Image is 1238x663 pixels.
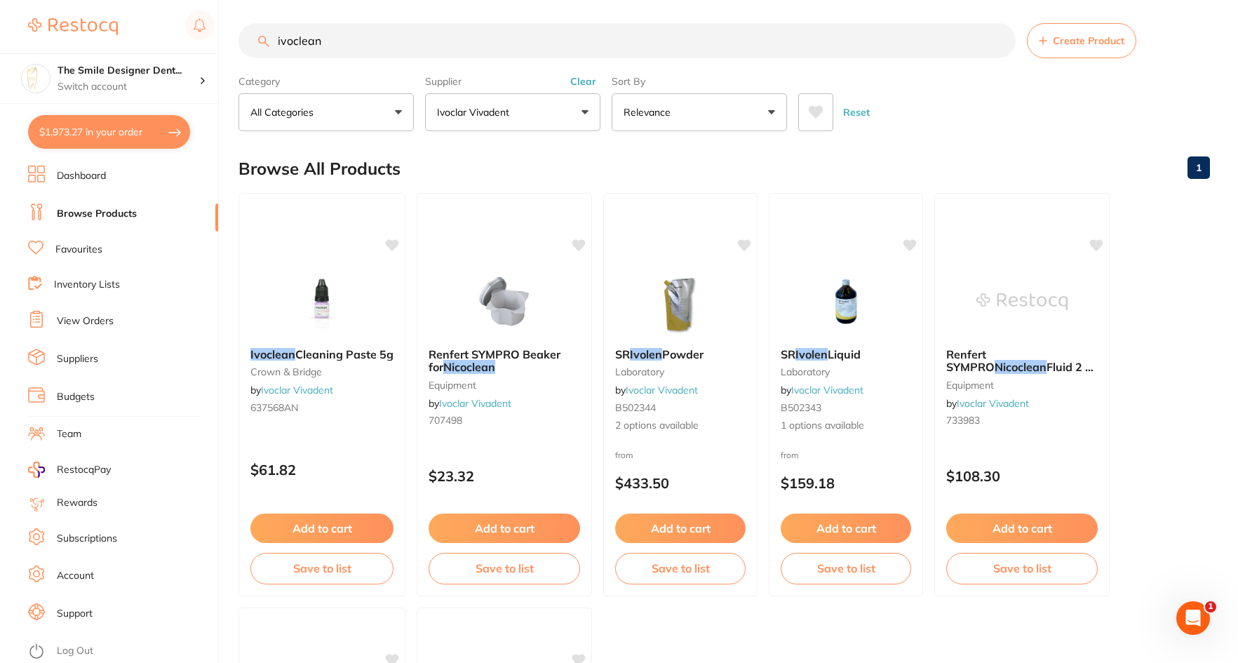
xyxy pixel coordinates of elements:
small: crown & bridge [250,366,393,377]
span: B502343 [781,401,821,414]
img: RestocqPay [28,462,45,478]
a: Ivoclar Vivadent [439,397,511,410]
a: Ivoclar Vivadent [626,384,698,396]
em: Nicoclean [995,360,1047,374]
button: Add to cart [946,514,1098,543]
span: SR [781,347,795,361]
a: Restocq Logo [28,11,118,43]
label: Sort By [612,75,787,88]
a: Rewards [57,496,97,510]
em: Ivolen [630,347,662,361]
span: SR [615,347,630,361]
a: Ivoclar Vivadent [791,384,863,396]
a: Team [57,427,81,441]
em: Nicoclean [443,360,495,374]
p: All Categories [250,105,319,119]
p: Switch account [58,80,199,94]
span: Create Product [1053,35,1124,46]
img: Renfert SYMPRO Nicoclean Fluid 2 x 2L [976,267,1068,337]
small: equipment [429,380,580,391]
button: Relevance [612,93,787,131]
button: Reset [839,93,874,131]
a: Inventory Lists [54,278,120,292]
a: Log Out [57,644,93,658]
small: laboratory [615,366,746,377]
span: by [781,384,863,396]
button: Ivoclar Vivadent [425,93,600,131]
a: Ivoclar Vivadent [957,397,1029,410]
button: Save to list [429,553,580,584]
span: by [250,384,333,396]
span: 1 [1205,601,1216,612]
small: equipment [946,380,1098,391]
button: Add to cart [781,514,911,543]
p: $23.32 [429,468,580,484]
img: Restocq Logo [28,18,118,35]
button: All Categories [238,93,414,131]
small: laboratory [781,366,911,377]
span: Renfert SYMPRO [946,347,995,374]
a: Budgets [57,390,95,404]
a: Browse Products [57,207,137,221]
a: Account [57,569,94,583]
span: from [615,450,633,460]
p: $61.82 [250,462,393,478]
a: RestocqPay [28,462,111,478]
input: Search Products [238,23,1016,58]
em: Ivolen [795,347,828,361]
a: 1 [1187,154,1210,182]
a: Ivoclar Vivadent [261,384,333,396]
a: Dashboard [57,169,106,183]
span: RestocqPay [57,463,111,477]
img: Renfert SYMPRO Beaker for Nicoclean [459,267,550,337]
a: Favourites [55,243,102,257]
a: Suppliers [57,352,98,366]
b: Ivoclean Cleaning Paste 5g [250,348,393,361]
img: Ivoclean Cleaning Paste 5g [276,267,368,337]
button: Add to cart [250,514,393,543]
b: SR Ivolen Powder [615,348,746,361]
span: 733983 [946,414,980,427]
span: 707498 [429,414,462,427]
img: The Smile Designer Dental Studio [22,65,50,93]
img: SR Ivolen Liquid [800,267,892,337]
p: $159.18 [781,475,911,491]
span: 2 options available [615,419,746,433]
button: $1,973.27 in your order [28,115,190,149]
button: Save to list [946,553,1098,584]
span: by [946,397,1029,410]
button: Add to cart [615,514,746,543]
span: Powder [662,347,704,361]
a: Subscriptions [57,532,117,546]
span: Renfert SYMPRO Beaker for [429,347,560,374]
button: Create Product [1027,23,1136,58]
span: Cleaning Paste 5g [295,347,393,361]
button: Add to cart [429,514,580,543]
p: Relevance [624,105,676,119]
button: Save to list [250,553,393,584]
iframe: Intercom live chat [1176,601,1210,635]
span: 637568AN [250,401,298,414]
span: from [781,450,799,460]
span: Fluid 2 x 2L [946,360,1094,387]
b: Renfert SYMPRO Nicoclean Fluid 2 x 2L [946,348,1098,374]
b: Renfert SYMPRO Beaker for Nicoclean [429,348,580,374]
p: $433.50 [615,475,746,491]
h2: Browse All Products [238,159,401,179]
span: by [615,384,698,396]
em: Ivoclean [250,347,295,361]
b: SR Ivolen Liquid [781,348,911,361]
button: Log Out [28,641,214,663]
img: SR Ivolen Powder [635,267,726,337]
a: Support [57,607,93,621]
button: Save to list [615,553,746,584]
button: Clear [566,75,600,88]
button: Save to list [781,553,911,584]
h4: The Smile Designer Dental Studio [58,64,199,78]
span: Liquid [828,347,861,361]
a: View Orders [57,314,114,328]
p: Ivoclar Vivadent [437,105,515,119]
span: by [429,397,511,410]
label: Supplier [425,75,600,88]
p: $108.30 [946,468,1098,484]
